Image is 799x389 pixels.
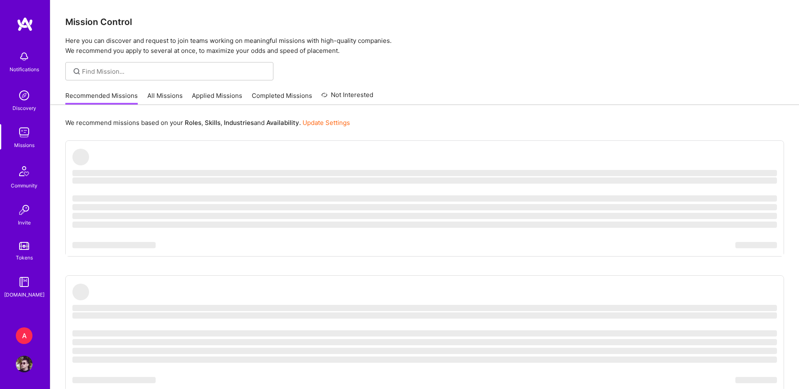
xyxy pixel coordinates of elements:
i: icon SearchGrey [72,67,82,76]
img: Invite [16,202,32,218]
div: [DOMAIN_NAME] [4,290,45,299]
p: We recommend missions based on your , , and . [65,118,350,127]
a: All Missions [147,91,183,105]
b: Industries [224,119,254,127]
img: teamwork [16,124,32,141]
a: Update Settings [303,119,350,127]
h3: Mission Control [65,17,784,27]
a: User Avatar [14,356,35,372]
img: bell [16,48,32,65]
div: Notifications [10,65,39,74]
div: Community [11,181,37,190]
div: Discovery [12,104,36,112]
div: Invite [18,218,31,227]
img: Community [14,161,34,181]
p: Here you can discover and request to join teams working on meaningful missions with high-quality ... [65,36,784,56]
img: tokens [19,242,29,250]
b: Availability [266,119,299,127]
input: Find Mission... [82,67,267,76]
div: Tokens [16,253,33,262]
a: Not Interested [321,90,373,105]
b: Roles [185,119,201,127]
div: Missions [14,141,35,150]
img: logo [17,17,33,32]
img: discovery [16,87,32,104]
img: guide book [16,274,32,290]
a: Recommended Missions [65,91,138,105]
a: Completed Missions [252,91,312,105]
b: Skills [205,119,221,127]
a: A [14,327,35,344]
img: User Avatar [16,356,32,372]
a: Applied Missions [192,91,242,105]
div: A [16,327,32,344]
